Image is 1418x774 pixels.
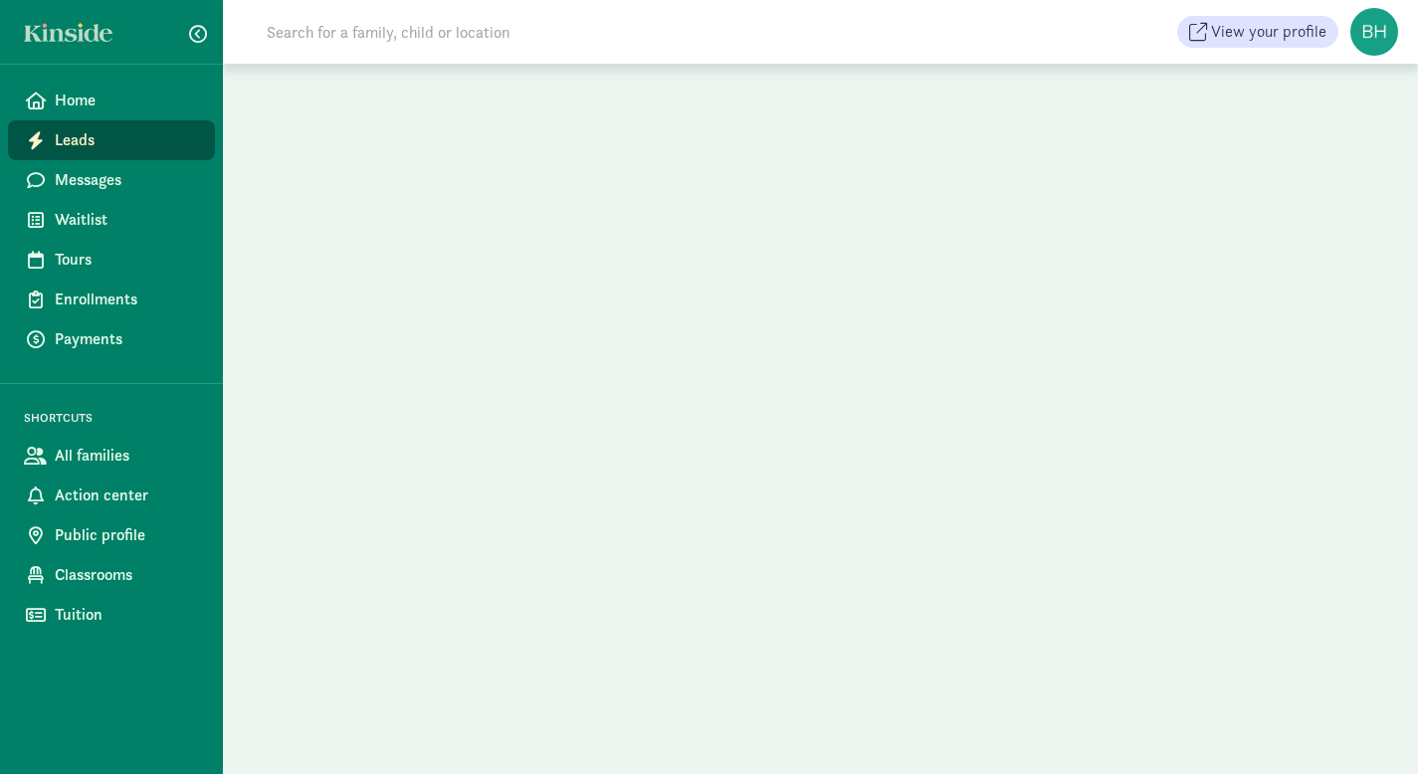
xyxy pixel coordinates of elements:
[8,160,215,200] a: Messages
[255,12,813,52] input: Search for a family, child or location
[55,484,199,507] span: Action center
[1318,678,1418,774] iframe: Chat Widget
[55,248,199,272] span: Tours
[55,89,199,112] span: Home
[55,603,199,627] span: Tuition
[55,523,199,547] span: Public profile
[8,436,215,476] a: All families
[8,476,215,515] a: Action center
[8,200,215,240] a: Waitlist
[55,208,199,232] span: Waitlist
[55,288,199,311] span: Enrollments
[8,280,215,319] a: Enrollments
[55,168,199,192] span: Messages
[55,563,199,587] span: Classrooms
[1177,16,1338,48] a: View your profile
[8,555,215,595] a: Classrooms
[55,327,199,351] span: Payments
[8,81,215,120] a: Home
[55,444,199,468] span: All families
[8,595,215,635] a: Tuition
[8,515,215,555] a: Public profile
[1211,20,1326,44] span: View your profile
[8,120,215,160] a: Leads
[8,240,215,280] a: Tours
[8,319,215,359] a: Payments
[55,128,199,152] span: Leads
